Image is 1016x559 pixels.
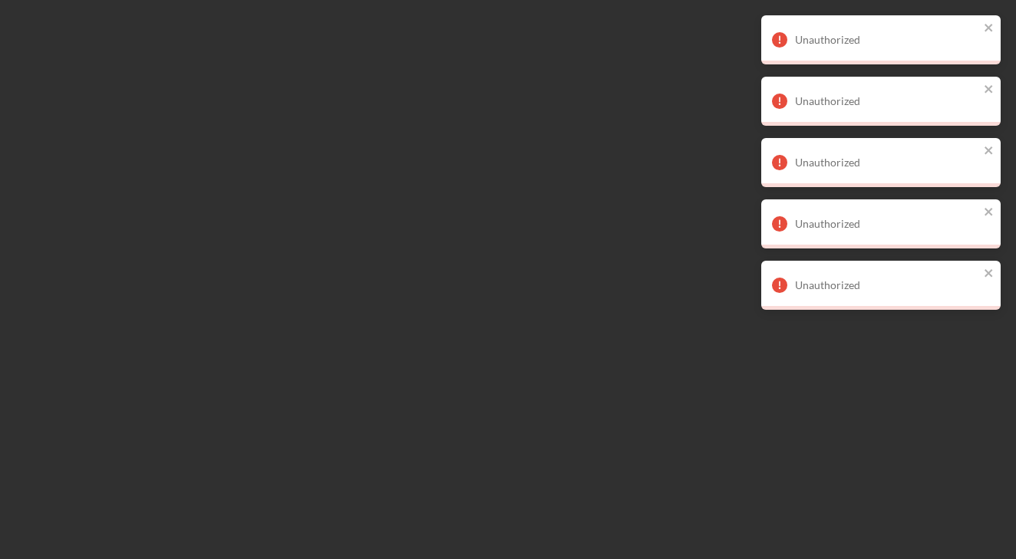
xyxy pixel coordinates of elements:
[984,206,995,220] button: close
[795,95,979,107] div: Unauthorized
[984,267,995,281] button: close
[984,144,995,159] button: close
[795,279,979,291] div: Unauthorized
[984,21,995,36] button: close
[795,218,979,230] div: Unauthorized
[795,156,979,169] div: Unauthorized
[984,83,995,97] button: close
[795,34,979,46] div: Unauthorized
